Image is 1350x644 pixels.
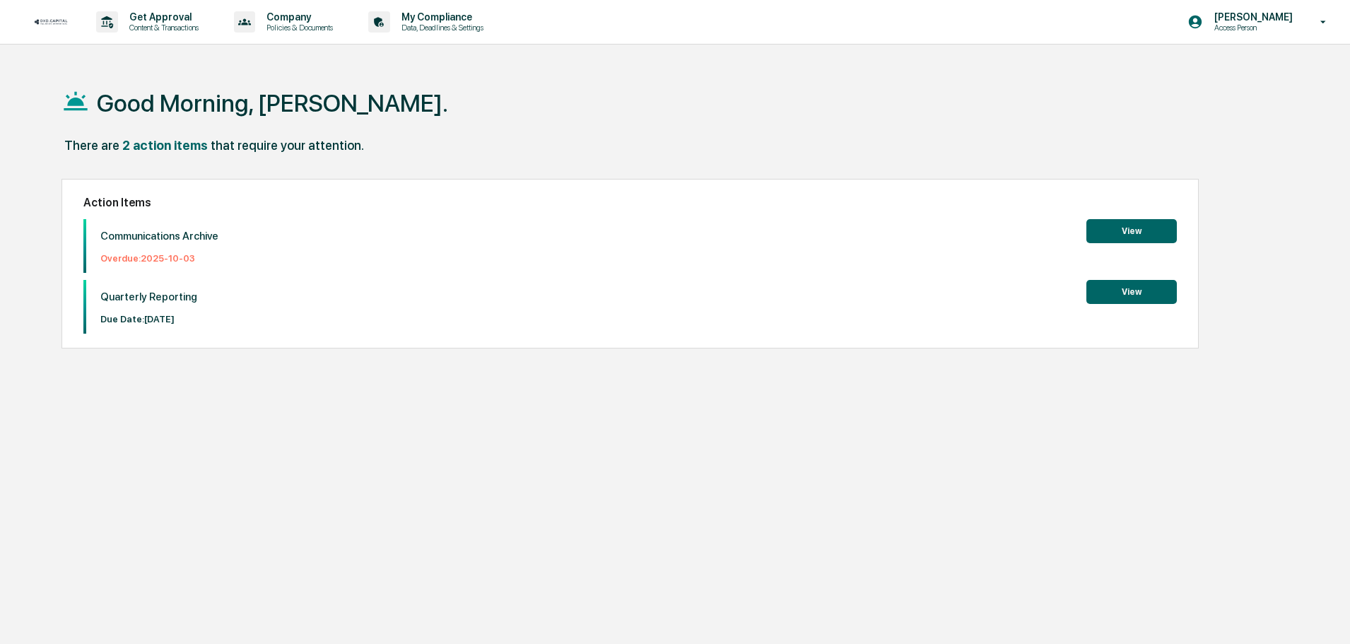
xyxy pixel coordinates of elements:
[83,196,1177,209] h2: Action Items
[1086,284,1177,298] a: View
[122,138,208,153] div: 2 action items
[118,23,206,33] p: Content & Transactions
[100,291,197,303] p: Quarterly Reporting
[100,230,218,242] p: Communications Archive
[1203,11,1300,23] p: [PERSON_NAME]
[100,253,218,264] p: Overdue: 2025-10-03
[118,11,206,23] p: Get Approval
[255,23,340,33] p: Policies & Documents
[390,11,491,23] p: My Compliance
[1086,223,1177,237] a: View
[34,18,68,25] img: logo
[255,11,340,23] p: Company
[1086,219,1177,243] button: View
[97,89,448,117] h1: Good Morning, [PERSON_NAME].
[1086,280,1177,304] button: View
[211,138,364,153] div: that require your attention.
[1203,23,1300,33] p: Access Person
[64,138,119,153] div: There are
[100,314,197,324] p: Due Date: [DATE]
[390,23,491,33] p: Data, Deadlines & Settings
